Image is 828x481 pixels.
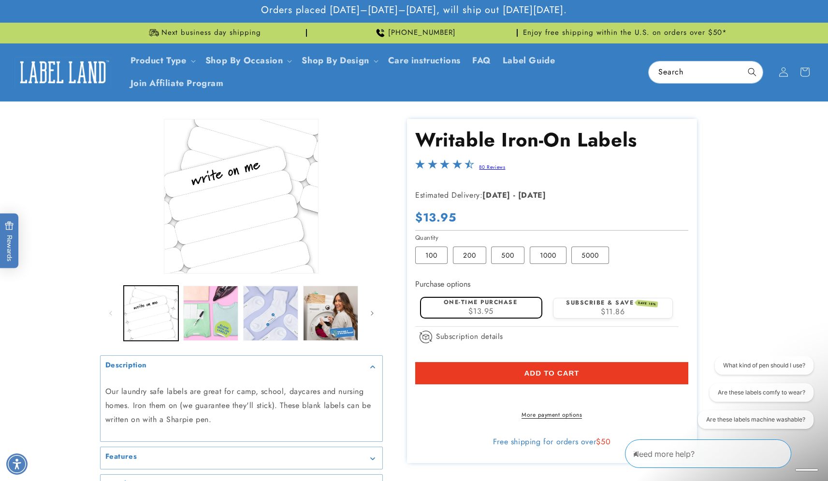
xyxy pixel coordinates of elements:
button: Add to cart [415,362,688,384]
summary: Description [101,356,382,378]
a: Label Guide [497,49,561,72]
a: Label Land [11,54,115,91]
button: Slide left [100,303,121,324]
span: Subscription details [436,331,503,342]
button: Load image 3 in gallery view [243,286,298,341]
span: 50 [601,436,610,447]
label: Purchase options [415,278,470,290]
img: Label Land [15,57,111,87]
h2: Features [105,452,137,462]
span: Join Affiliate Program [131,78,224,89]
label: 5000 [571,247,609,264]
p: Estimated Delivery: [415,189,657,203]
iframe: Gorgias live chat conversation starters [691,356,818,437]
button: Load image 1 in gallery view [124,286,179,341]
label: One-time purchase [444,298,518,306]
summary: Product Type [125,49,200,72]
a: Shop By Design [302,54,369,67]
button: Load image 2 in gallery view [183,286,238,341]
summary: Shop By Design [296,49,382,72]
iframe: Gorgias Floating Chat [625,436,818,471]
summary: Features [101,447,382,469]
span: $13.95 [415,209,456,226]
span: $13.95 [468,306,494,317]
a: Care instructions [382,49,466,72]
label: 200 [453,247,486,264]
span: $ [596,436,601,447]
a: More payment options [415,410,688,419]
div: Free shipping for orders over [415,437,688,447]
label: 100 [415,247,448,264]
span: 4.3-star overall rating [415,162,474,173]
legend: Quantity [415,233,439,243]
p: Our laundry safe labels are great for camp, school, daycares and nursing homes. Iron them on (we ... [105,385,378,426]
div: Accessibility Menu [6,453,28,475]
span: $11.86 [601,306,625,317]
strong: [DATE] [482,189,510,201]
div: Announcement [100,23,307,43]
summary: Shop By Occasion [200,49,296,72]
span: [PHONE_NUMBER] [388,28,456,38]
a: Join Affiliate Program [125,72,230,95]
span: FAQ [472,55,491,66]
strong: - [513,189,516,201]
label: Subscribe & save [566,298,658,307]
label: 1000 [530,247,567,264]
span: Rewards [5,221,14,261]
button: Slide right [362,303,383,324]
span: Next business day shipping [161,28,261,38]
span: Add to cart [524,369,579,378]
button: Search [741,61,763,83]
div: Announcement [311,23,518,43]
span: Shop By Occasion [205,55,283,66]
a: 80 Reviews [479,163,505,171]
a: Product Type [131,54,187,67]
h1: Writable Iron-On Labels [415,127,688,152]
a: FAQ [466,49,497,72]
span: Orders placed [DATE]–[DATE]–[DATE], will ship out [DATE][DATE]. [261,4,567,16]
strong: [DATE] [518,189,546,201]
label: 500 [491,247,524,264]
button: Load image 4 in gallery view [303,286,358,341]
span: SAVE 15% [637,300,658,308]
span: Care instructions [388,55,461,66]
span: Enjoy free shipping within the U.S. on orders over $50* [523,28,727,38]
div: Announcement [522,23,728,43]
h2: Description [105,361,147,370]
span: Label Guide [503,55,555,66]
